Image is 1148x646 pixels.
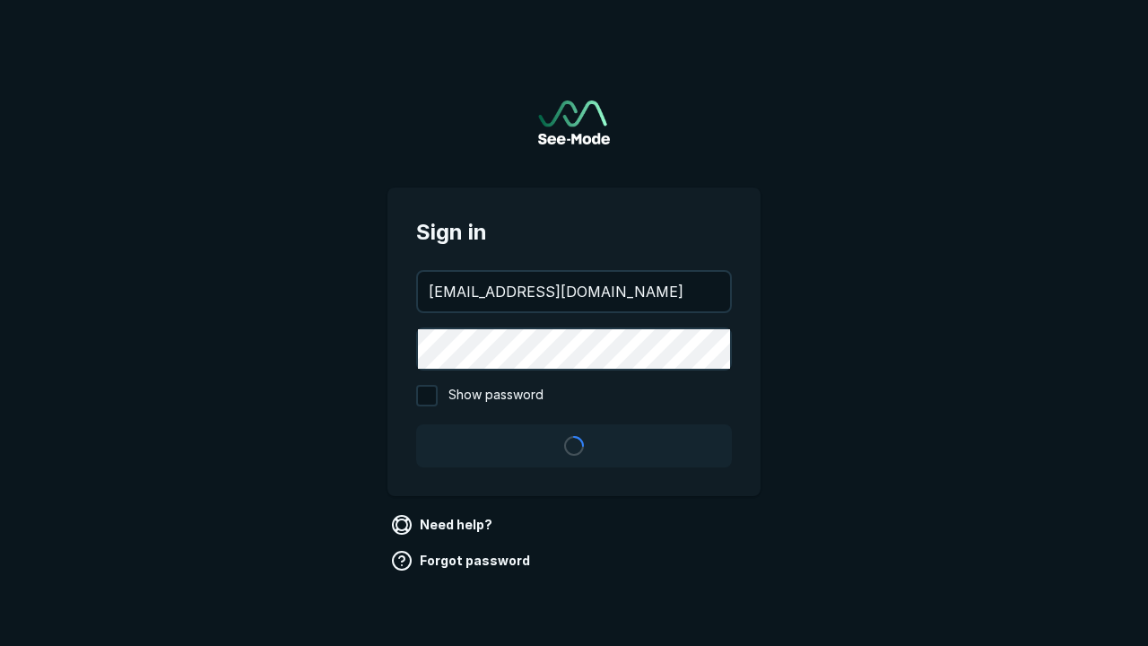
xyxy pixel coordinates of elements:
img: See-Mode Logo [538,100,610,144]
a: Need help? [387,511,500,539]
a: Forgot password [387,546,537,575]
input: your@email.com [418,272,730,311]
span: Sign in [416,216,732,249]
span: Show password [448,385,544,406]
a: Go to sign in [538,100,610,144]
